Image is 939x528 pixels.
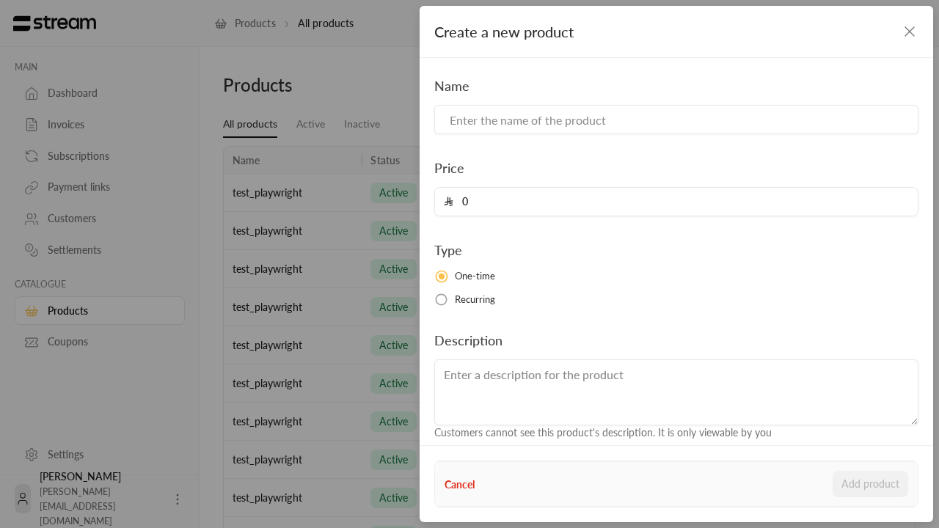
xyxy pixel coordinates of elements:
label: Name [434,76,469,96]
button: Cancel [445,477,475,492]
label: Price [434,158,464,178]
label: Type [434,240,462,260]
input: Enter the price for the product [453,188,909,216]
label: Description [434,330,503,351]
span: Recurring [455,293,496,307]
input: Enter the name of the product [434,105,918,134]
span: Create a new product [434,23,574,40]
span: One-time [455,269,496,284]
span: Customers cannot see this product's description. It is only viewable by you [434,426,772,439]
